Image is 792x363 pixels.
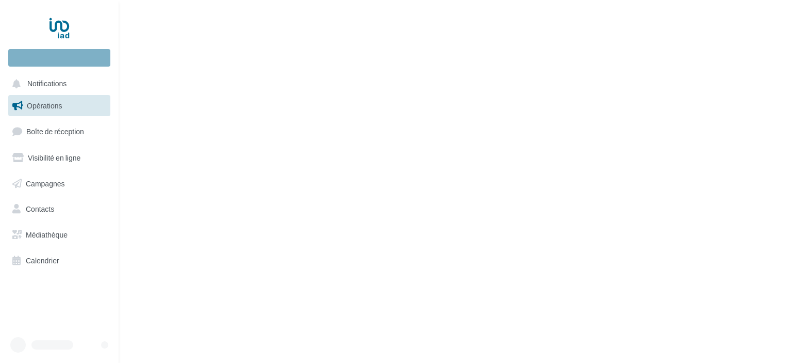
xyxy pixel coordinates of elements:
span: Médiathèque [26,230,68,239]
a: Opérations [6,95,112,117]
a: Boîte de réception [6,120,112,143]
a: Visibilité en ligne [6,147,112,169]
a: Calendrier [6,250,112,272]
span: Campagnes [26,179,65,187]
span: Notifications [27,80,67,88]
span: Calendrier [26,256,59,265]
span: Opérations [27,101,62,110]
a: Médiathèque [6,224,112,246]
div: Nouvelle campagne [8,49,110,67]
a: Contacts [6,198,112,220]
span: Contacts [26,204,54,213]
a: Campagnes [6,173,112,195]
span: Boîte de réception [26,127,84,136]
span: Visibilité en ligne [28,153,80,162]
